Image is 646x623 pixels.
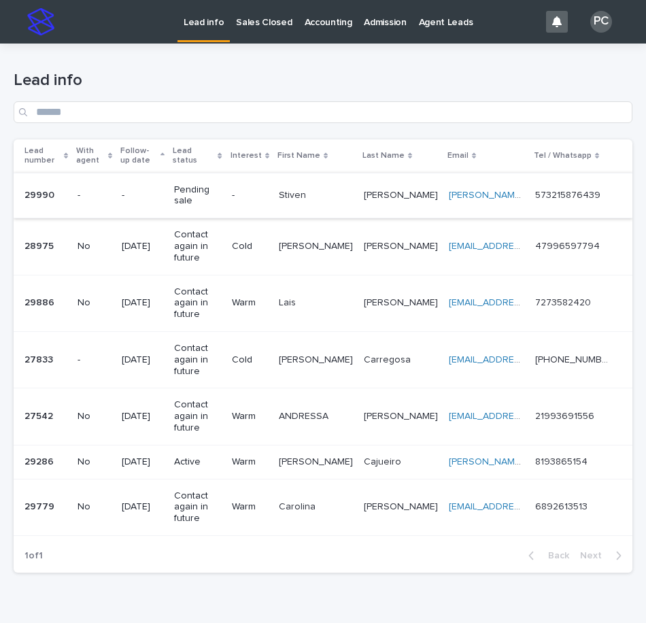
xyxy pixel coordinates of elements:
a: [EMAIL_ADDRESS][DOMAIN_NAME] [449,502,602,511]
p: First Name [277,148,320,163]
p: 29286 [24,454,56,468]
p: 29886 [24,294,57,309]
p: Carolina [279,499,318,513]
p: Contact again in future [174,490,220,524]
p: [DATE] [122,411,163,422]
p: Cold [232,241,268,252]
p: 27542 [24,408,56,422]
p: [PERSON_NAME] [279,352,356,366]
p: - [232,190,268,201]
tr: 2783327833 -[DATE]Contact again in futureCold[PERSON_NAME][PERSON_NAME] CarregosaCarregosa [EMAIL... [14,331,632,388]
tr: 2999029990 --Pending sale-StivenStiven [PERSON_NAME][PERSON_NAME] [PERSON_NAME][EMAIL_ADDRESS][DO... [14,173,632,218]
div: PC [590,11,612,33]
p: Email [447,148,469,163]
button: Back [517,550,575,562]
a: [EMAIL_ADDRESS][DOMAIN_NAME] [449,411,602,421]
p: Interest [231,148,262,163]
span: Back [540,551,569,560]
tr: 2928629286 No[DATE]ActiveWarm[PERSON_NAME][PERSON_NAME] CajueiroCajueiro [PERSON_NAME][EMAIL_ADDR... [14,445,632,479]
p: Stiven [279,187,309,201]
p: ANTIA OSORIO [364,187,441,201]
h1: Lead info [14,71,632,90]
p: Follow-up date [120,144,157,169]
tr: 2977929779 No[DATE]Contact again in futureWarmCarolinaCarolina [PERSON_NAME][PERSON_NAME] [EMAIL_... [14,479,632,535]
p: 28975 [24,238,56,252]
p: Contact again in future [174,399,220,433]
p: Warm [232,501,268,513]
p: Cold [232,354,268,366]
a: [EMAIL_ADDRESS][DOMAIN_NAME] [449,241,602,251]
p: 7273582420 [535,294,594,309]
p: Tel / Whatsapp [534,148,592,163]
p: [PERSON_NAME] [364,499,441,513]
p: [PERSON_NAME] [279,454,356,468]
tr: 2754227542 No[DATE]Contact again in futureWarmANDRESSAANDRESSA [PERSON_NAME][PERSON_NAME] [EMAIL_... [14,388,632,445]
p: No [78,241,111,252]
p: 27833 [24,352,56,366]
p: [DATE] [122,456,163,468]
p: Lais [279,294,299,309]
p: - [122,190,163,201]
p: 573215876439 [535,187,603,201]
p: No [78,297,111,309]
a: [EMAIL_ADDRESS][DOMAIN_NAME] [449,298,602,307]
p: 21993691556 [535,408,597,422]
p: 1 of 1 [14,539,54,573]
img: stacker-logo-s-only.png [27,8,54,35]
p: No [78,501,111,513]
p: Active [174,456,220,468]
p: Pending sale [174,184,220,207]
p: CLEITON CARLOS [279,238,356,252]
p: [DATE] [122,354,163,366]
p: Lead number [24,144,61,169]
p: [PERSON_NAME] [364,408,441,422]
p: [DATE] [122,501,163,513]
p: Contact again in future [174,286,220,320]
a: [EMAIL_ADDRESS][DOMAIN_NAME] [449,355,602,365]
p: +5571 996658989 [535,352,613,366]
p: ANDRESSA [279,408,331,422]
p: 29990 [24,187,57,201]
p: Warm [232,411,268,422]
p: 47996597794 [535,238,602,252]
span: Next [580,551,610,560]
p: No [78,456,111,468]
p: [DATE] [122,297,163,309]
p: [PERSON_NAME] [364,294,441,309]
p: - [78,354,111,366]
p: - [78,190,111,201]
p: No [78,411,111,422]
p: Carregosa [364,352,413,366]
button: Next [575,550,632,562]
p: 6892613513 [535,499,590,513]
input: Search [14,101,632,123]
tr: 2897528975 No[DATE]Contact again in futureCold[PERSON_NAME][PERSON_NAME] [PERSON_NAME][PERSON_NAM... [14,218,632,275]
p: Contact again in future [174,343,220,377]
p: Contact again in future [174,229,220,263]
p: [DATE] [122,241,163,252]
tr: 2988629886 No[DATE]Contact again in futureWarmLaisLais [PERSON_NAME][PERSON_NAME] [EMAIL_ADDRESS]... [14,275,632,331]
p: Warm [232,456,268,468]
p: Lead status [173,144,214,169]
p: With agent [76,144,105,169]
p: Warm [232,297,268,309]
p: [PERSON_NAME] [364,238,441,252]
p: Last Name [362,148,405,163]
p: 8193865154 [535,454,590,468]
p: Cajueiro [364,454,404,468]
p: 29779 [24,499,57,513]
